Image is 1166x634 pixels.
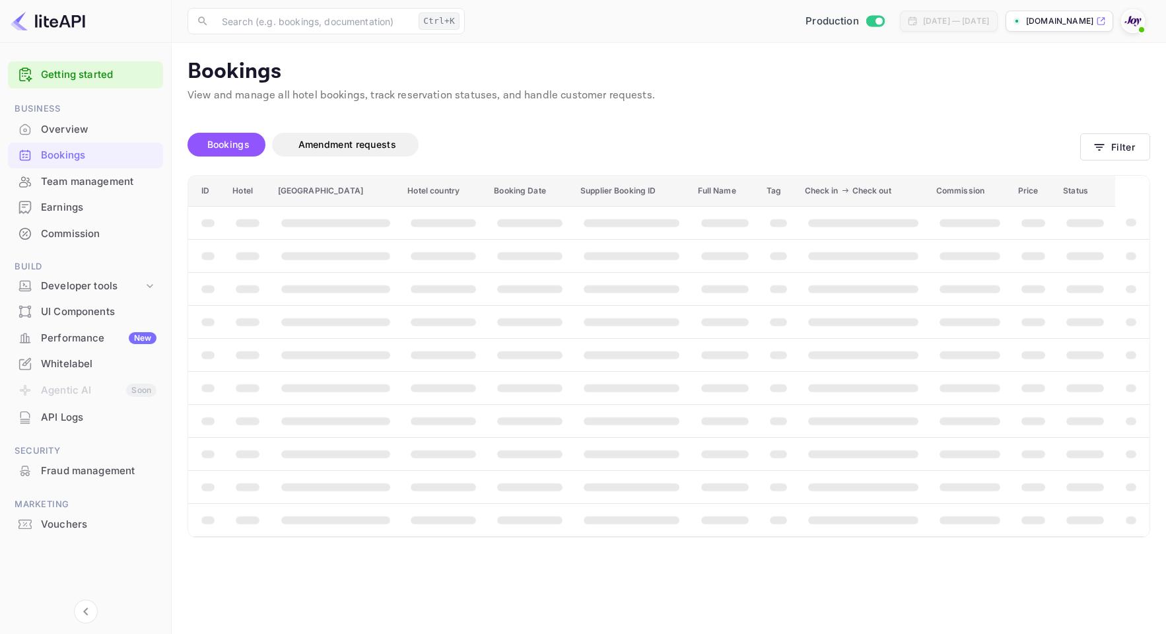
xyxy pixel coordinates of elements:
[8,458,163,483] a: Fraud management
[8,326,163,350] a: PerformanceNew
[298,139,396,150] span: Amendment requests
[41,279,143,294] div: Developer tools
[41,174,156,190] div: Team management
[8,497,163,512] span: Marketing
[8,143,163,167] a: Bookings
[1011,176,1056,207] th: Price
[8,351,163,376] a: Whitelabel
[41,304,156,320] div: UI Components
[8,221,163,247] div: Commission
[691,176,759,207] th: Full Name
[419,13,460,30] div: Ctrl+K
[74,600,98,623] button: Collapse navigation
[11,11,85,32] img: LiteAPI logo
[400,176,487,207] th: Hotel country
[8,512,163,538] div: Vouchers
[8,260,163,274] span: Build
[8,169,163,195] div: Team management
[8,275,163,298] div: Developer tools
[8,195,163,219] a: Earnings
[805,183,922,199] span: Check in Check out
[1080,133,1150,160] button: Filter
[8,299,163,325] div: UI Components
[8,351,163,377] div: Whitelabel
[929,176,1011,207] th: Commission
[8,143,163,168] div: Bookings
[8,444,163,458] span: Security
[41,410,156,425] div: API Logs
[573,176,690,207] th: Supplier Booking ID
[41,200,156,215] div: Earnings
[41,67,156,83] a: Getting started
[271,176,401,207] th: [GEOGRAPHIC_DATA]
[8,169,163,194] a: Team management
[8,195,163,221] div: Earnings
[1122,11,1144,32] img: With Joy
[8,102,163,116] span: Business
[1026,15,1093,27] p: [DOMAIN_NAME]
[8,117,163,141] a: Overview
[41,122,156,137] div: Overview
[923,15,989,27] div: [DATE] — [DATE]
[8,458,163,484] div: Fraud management
[800,14,889,29] div: Switch to Sandbox mode
[41,331,156,346] div: Performance
[8,221,163,246] a: Commission
[1056,176,1115,207] th: Status
[759,176,798,207] th: Tag
[8,299,163,324] a: UI Components
[41,148,156,163] div: Bookings
[8,512,163,536] a: Vouchers
[207,139,250,150] span: Bookings
[8,326,163,351] div: PerformanceNew
[188,176,1149,537] table: booking table
[188,88,1150,104] p: View and manage all hotel bookings, track reservation statuses, and handle customer requests.
[41,517,156,532] div: Vouchers
[214,8,413,34] input: Search (e.g. bookings, documentation)
[41,357,156,372] div: Whitelabel
[188,133,1080,157] div: account-settings tabs
[8,405,163,431] div: API Logs
[129,332,156,344] div: New
[8,117,163,143] div: Overview
[188,176,225,207] th: ID
[8,61,163,88] div: Getting started
[41,227,156,242] div: Commission
[225,176,270,207] th: Hotel
[41,464,156,479] div: Fraud management
[806,14,859,29] span: Production
[487,176,573,207] th: Booking Date
[188,59,1150,85] p: Bookings
[8,405,163,429] a: API Logs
